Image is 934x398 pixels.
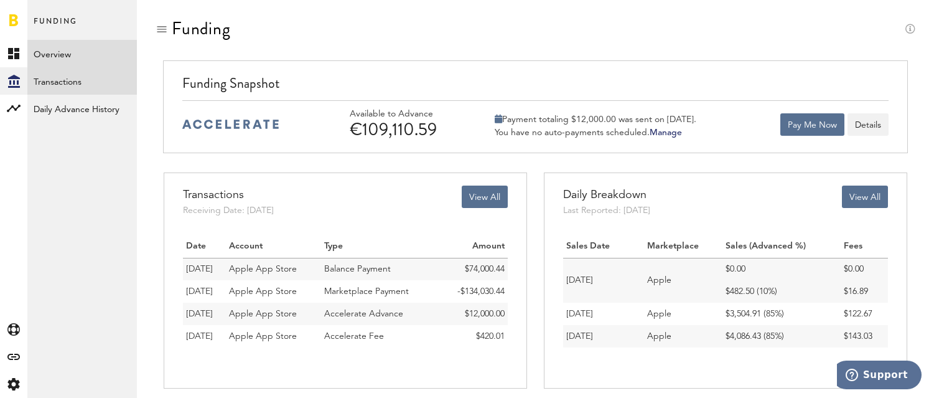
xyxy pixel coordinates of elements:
[644,303,723,325] td: Apple
[841,258,888,280] td: $0.00
[350,109,468,120] div: Available to Advance
[841,235,888,258] th: Fees
[465,310,505,318] span: $12,000.00
[644,325,723,348] td: Apple
[183,235,225,258] th: Date
[27,95,137,122] a: Daily Advance History
[324,265,391,273] span: Balance Payment
[439,258,508,280] td: $74,000.44
[186,332,213,341] span: [DATE]
[722,258,840,280] td: $0.00
[841,280,888,303] td: $16.89
[495,114,696,125] div: Payment totaling $12,000.00 was sent on [DATE].
[229,287,297,296] span: Apple App Store
[848,113,889,136] button: Details
[350,120,468,140] div: €109,110.59
[457,287,505,296] span: -$134,030.44
[644,235,723,258] th: Marketplace
[722,325,840,348] td: $4,086.43 (85%)
[183,280,225,303] td: 04.09.25
[34,14,77,40] span: Funding
[183,186,274,204] div: Transactions
[324,287,409,296] span: Marketplace Payment
[183,303,225,325] td: 03.09.25
[324,332,384,341] span: Accelerate Fee
[183,204,274,217] div: Receiving Date: [DATE]
[563,186,650,204] div: Daily Breakdown
[476,332,505,341] span: $420.01
[321,325,439,348] td: Accelerate Fee
[229,332,297,341] span: Apple App Store
[226,303,322,325] td: Apple App Store
[780,113,844,136] button: Pay Me Now
[439,280,508,303] td: -$134,030.44
[439,235,508,258] th: Amount
[186,265,213,273] span: [DATE]
[226,325,322,348] td: Apple App Store
[841,303,888,325] td: $122.67
[182,73,889,100] div: Funding Snapshot
[563,204,650,217] div: Last Reported: [DATE]
[563,258,644,303] td: [DATE]
[462,186,508,208] button: View All
[183,325,225,348] td: 03.09.25
[229,310,297,318] span: Apple App Store
[650,128,682,137] a: Manage
[563,303,644,325] td: [DATE]
[27,67,137,95] a: Transactions
[321,303,439,325] td: Accelerate Advance
[226,235,322,258] th: Account
[563,235,644,258] th: Sales Date
[841,325,888,348] td: $143.03
[27,40,137,67] a: Overview
[183,258,225,280] td: 05.09.25
[722,280,840,303] td: $482.50 (10%)
[439,325,508,348] td: $420.01
[172,19,231,39] div: Funding
[186,287,213,296] span: [DATE]
[722,235,840,258] th: Sales (Advanced %)
[837,361,922,392] iframe: Opens a widget where you can find more information
[722,303,840,325] td: $3,504.91 (85%)
[182,120,279,129] img: accelerate-medium-blue-logo.svg
[226,258,322,280] td: Apple App Store
[226,280,322,303] td: Apple App Store
[321,280,439,303] td: Marketplace Payment
[229,265,297,273] span: Apple App Store
[439,303,508,325] td: $12,000.00
[842,186,888,208] button: View All
[644,258,723,303] td: Apple
[495,127,696,138] div: You have no auto-payments scheduled.
[321,235,439,258] th: Type
[321,258,439,280] td: Balance Payment
[465,265,505,273] span: $74,000.44
[563,325,644,348] td: [DATE]
[186,310,213,318] span: [DATE]
[324,310,403,318] span: Accelerate Advance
